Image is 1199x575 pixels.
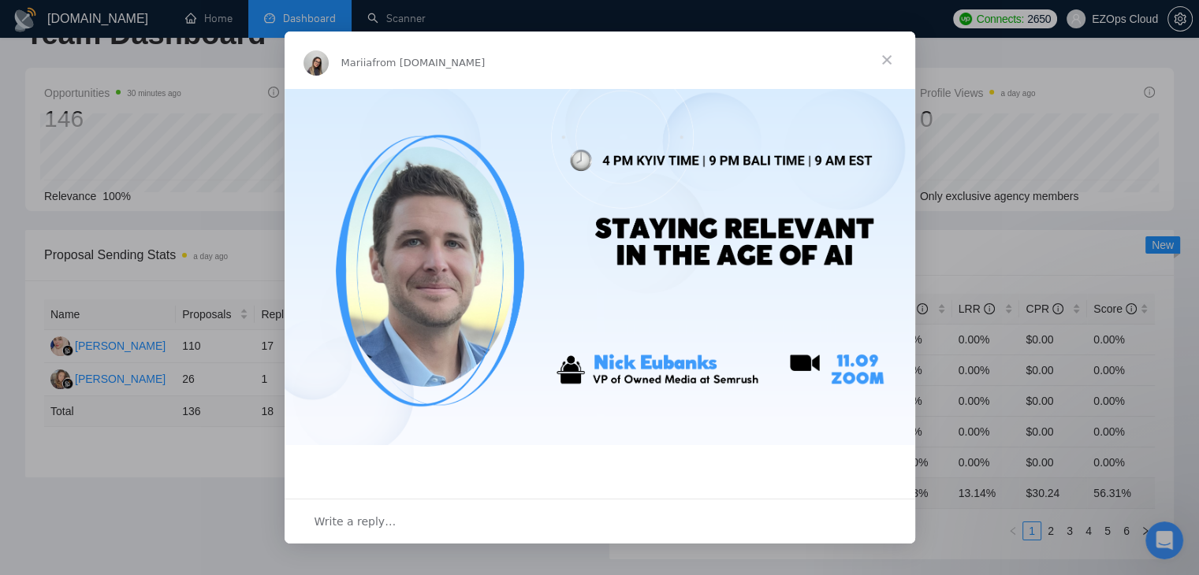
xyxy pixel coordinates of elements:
div: [DATE] we’re having a special guest - [381,472,819,510]
div: Open conversation and reply [285,499,915,543]
span: Mariia [341,57,373,69]
span: Close [858,32,915,88]
img: Profile image for Mariia [303,50,329,76]
span: from [DOMAIN_NAME] [372,57,485,69]
span: Write a reply… [315,511,397,532]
